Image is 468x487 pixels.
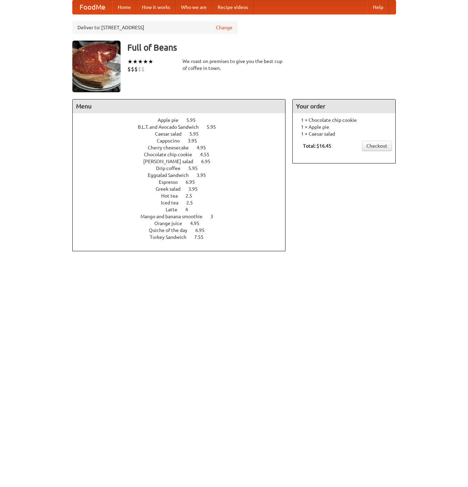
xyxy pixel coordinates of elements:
[143,58,148,65] li: ★
[144,152,199,157] span: Chocolate chip cookie
[159,179,208,185] a: Espresso 6.95
[296,117,392,124] li: 1 × Chocolate chip cookie
[158,117,208,123] a: Apple pie 5.95
[362,141,392,151] a: Checkout
[176,0,212,14] a: Who we are
[156,166,210,171] a: Drip coffee 5.95
[149,227,194,233] span: Quiche of the day
[138,65,141,73] li: $
[186,193,199,199] span: 2.5
[166,207,201,212] a: Latte 4
[155,131,188,137] span: Caesar salad
[293,99,395,113] h4: Your order
[138,124,206,130] span: B.L.T. and Avocado Sandwich
[155,131,211,137] a: Caesar salad 5.95
[156,186,210,192] a: Greek salad 3.95
[197,145,213,150] span: 4.95
[138,58,143,65] li: ★
[72,41,121,92] img: angular.jpg
[148,172,196,178] span: Eggsalad Sandwich
[212,0,253,14] a: Recipe videos
[186,200,200,205] span: 2.5
[303,143,331,149] b: Total: $16.45
[149,227,217,233] a: Quiche of the day 6.95
[186,179,202,185] span: 6.95
[148,145,196,150] span: Cherry cheesecake
[150,234,216,240] a: Turkey Sandwich 7.55
[150,234,193,240] span: Turkey Sandwich
[194,234,210,240] span: 7.55
[201,159,217,164] span: 6.95
[143,159,200,164] span: [PERSON_NAME] salad
[157,138,210,144] a: Cappucino 3.95
[195,227,211,233] span: 6.95
[112,0,136,14] a: Home
[127,41,396,54] h3: Full of Beans
[138,124,229,130] a: B.L.T. and Avocado Sandwich 5.95
[156,166,187,171] span: Drip coffee
[156,186,187,192] span: Greek salad
[200,152,216,157] span: 4.55
[183,58,286,72] div: We roast on premises to give you the best cup of coffee in town.
[296,124,392,130] li: 1 × Apple pie
[72,21,238,34] div: Deliver to: [STREET_ADDRESS]
[73,0,112,14] a: FoodMe
[141,214,209,219] span: Mango and banana smoothie
[159,179,185,185] span: Espresso
[166,207,184,212] span: Latte
[161,193,185,199] span: Hot tea
[133,58,138,65] li: ★
[207,124,223,130] span: 5.95
[127,65,131,73] li: $
[161,200,206,205] a: Iced tea 2.5
[148,145,219,150] a: Cherry cheesecake 4.95
[161,200,185,205] span: Iced tea
[144,152,222,157] a: Chocolate chip cookie 4.55
[131,65,134,73] li: $
[141,214,226,219] a: Mango and banana smoothie 3
[189,131,206,137] span: 5.95
[136,0,176,14] a: How it works
[141,65,145,73] li: $
[216,24,232,31] a: Change
[127,58,133,65] li: ★
[186,117,202,123] span: 5.95
[157,138,187,144] span: Cappucino
[148,172,219,178] a: Eggsalad Sandwich 3.95
[296,130,392,137] li: 1 × Caesar salad
[73,99,285,113] h4: Menu
[158,117,185,123] span: Apple pie
[143,159,223,164] a: [PERSON_NAME] salad 6.95
[188,166,205,171] span: 5.95
[185,207,195,212] span: 4
[148,58,153,65] li: ★
[210,214,220,219] span: 3
[154,221,212,226] a: Orange juice 4.95
[161,193,205,199] a: Hot tea 2.5
[154,221,189,226] span: Orange juice
[188,138,204,144] span: 3.95
[188,186,205,192] span: 3.95
[190,221,206,226] span: 4.95
[197,172,213,178] span: 3.95
[367,0,389,14] a: Help
[134,65,138,73] li: $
